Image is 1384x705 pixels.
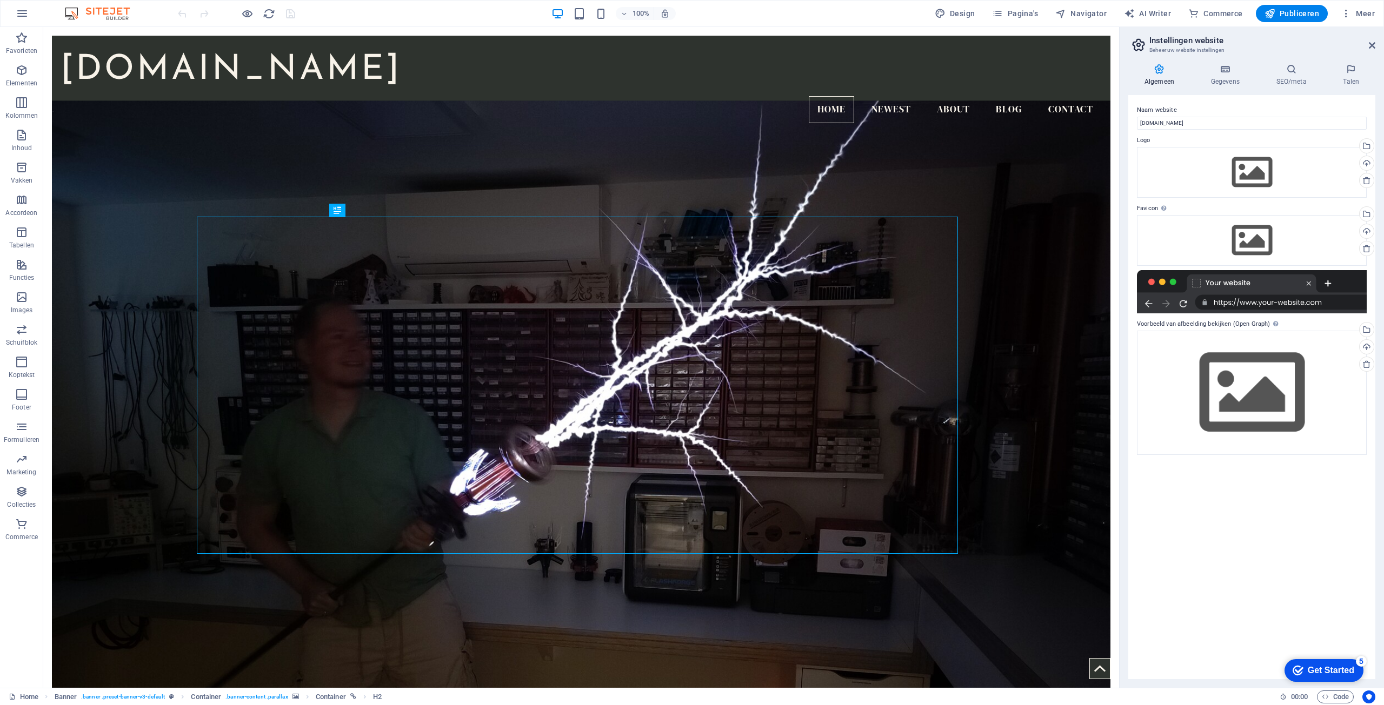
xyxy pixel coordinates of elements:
button: Navigator [1051,5,1111,22]
p: Vakken [11,176,33,185]
a: Klik om selectie op te heffen, dubbelklik om Pagina's te open [9,690,38,703]
p: Schuifblok [6,338,37,347]
p: Elementen [6,79,37,88]
button: reload [262,7,275,20]
p: Koptekst [9,371,35,379]
p: Functies [9,273,35,282]
span: Code [1322,690,1349,703]
h4: Algemeen [1128,64,1195,86]
i: Stel bij het wijzigen van de grootte van de weergegeven website automatisch het juist zoomniveau ... [660,9,670,18]
div: Get Started [32,12,78,22]
div: 5 [80,2,91,13]
input: Naam... [1137,117,1367,130]
img: Editor Logo [62,7,143,20]
i: Dit element is gelinkt [350,694,356,700]
h4: Gegevens [1195,64,1260,86]
button: 100% [616,7,654,20]
button: AI Writer [1120,5,1175,22]
label: Naam website [1137,104,1367,117]
span: 00 00 [1291,690,1308,703]
p: Footer [12,403,31,412]
span: Design [935,8,975,19]
button: Commerce [1184,5,1247,22]
p: Images [11,306,33,314]
p: Formulieren [4,435,39,444]
p: Kolommen [5,111,38,120]
button: Code [1317,690,1354,703]
h3: Beheer uw website-instellingen [1149,45,1354,55]
div: Selecteer bestanden uit Bestandsbeheer, stockfoto's, of upload een of meer bestanden [1137,147,1367,198]
span: Meer [1341,8,1375,19]
span: Klik om te selecteren, dubbelklik om te bewerken [191,690,221,703]
p: Inhoud [11,144,32,152]
span: Commerce [1188,8,1243,19]
p: Accordeon [5,209,37,217]
h2: Instellingen website [1149,36,1375,45]
label: Logo [1137,134,1367,147]
nav: breadcrumb [55,690,382,703]
button: Usercentrics [1362,690,1375,703]
button: Klik hier om de voorbeeldmodus te verlaten en verder te gaan met bewerken [241,7,254,20]
p: Favorieten [6,46,37,55]
button: Publiceren [1256,5,1328,22]
span: Klik om te selecteren, dubbelklik om te bewerken [316,690,346,703]
label: Voorbeeld van afbeelding bekijken (Open Graph) [1137,318,1367,331]
i: Dit element bevat een achtergrond [292,694,299,700]
h4: SEO/meta [1260,64,1327,86]
span: . banner .preset-banner-v3-default [81,690,165,703]
i: Dit element is een aanpasbare voorinstelling [169,694,174,700]
span: Pagina's [992,8,1038,19]
p: Commerce [5,533,38,541]
span: Publiceren [1265,8,1319,19]
div: Get Started 5 items remaining, 0% complete [9,5,88,28]
button: Design [930,5,980,22]
h4: Talen [1327,64,1375,86]
div: Design (Ctrl+Alt+Y) [930,5,980,22]
span: Klik om te selecteren, dubbelklik om te bewerken [55,690,77,703]
h6: Sessietijd [1280,690,1308,703]
h6: 100% [632,7,649,20]
div: Selecteer bestanden uit Bestandsbeheer, stockfoto's, of upload een of meer bestanden [1137,215,1367,266]
button: Pagina's [988,5,1042,22]
i: Pagina opnieuw laden [263,8,275,20]
span: Klik om te selecteren, dubbelklik om te bewerken [373,690,382,703]
p: Tabellen [9,241,34,250]
p: Collecties [7,500,36,509]
span: : [1299,693,1300,701]
button: Meer [1336,5,1379,22]
span: AI Writer [1124,8,1171,19]
span: . banner-content .parallax [225,690,288,703]
label: Favicon [1137,202,1367,215]
p: Marketing [6,468,36,476]
div: Selecteer bestanden uit Bestandsbeheer, stockfoto's, of upload een of meer bestanden [1137,331,1367,454]
span: Navigator [1055,8,1107,19]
